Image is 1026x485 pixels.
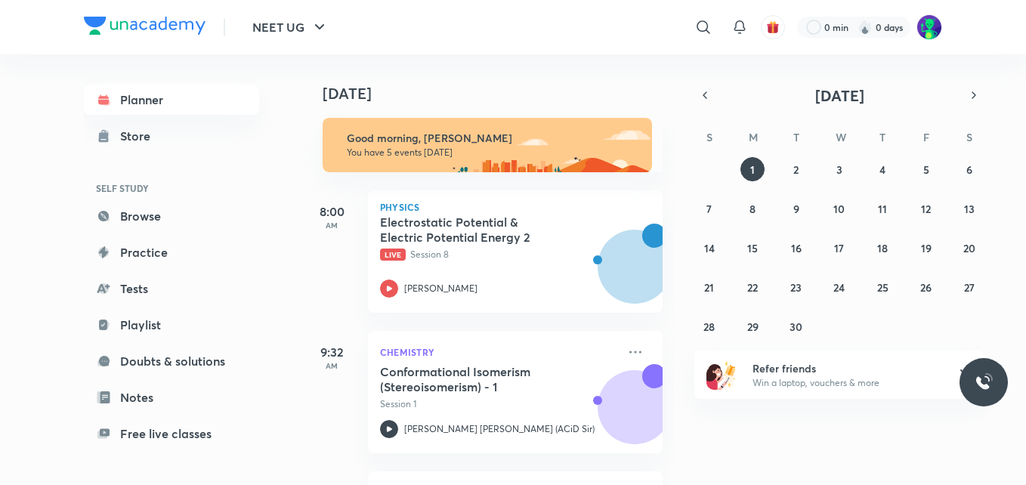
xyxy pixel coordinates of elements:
button: avatar [761,15,785,39]
a: Free live classes [84,419,259,449]
button: September 8, 2025 [740,196,765,221]
abbr: September 19, 2025 [921,241,932,255]
img: morning [323,118,652,172]
button: September 29, 2025 [740,314,765,338]
img: referral [706,360,737,390]
button: September 30, 2025 [784,314,808,338]
button: September 7, 2025 [697,196,722,221]
h5: Electrostatic Potential & Electric Potential Energy 2 [380,215,568,245]
abbr: September 5, 2025 [923,162,929,177]
abbr: September 27, 2025 [964,280,975,295]
abbr: September 15, 2025 [747,241,758,255]
abbr: September 1, 2025 [750,162,755,177]
abbr: September 24, 2025 [833,280,845,295]
p: Session 8 [380,248,617,261]
h4: [DATE] [323,85,678,103]
abbr: September 11, 2025 [878,202,887,216]
h6: Good morning, [PERSON_NAME] [347,131,638,145]
h5: Conformational Isomerism (Stereoisomerism) - 1 [380,364,568,394]
button: September 13, 2025 [957,196,981,221]
a: Planner [84,85,259,115]
button: September 4, 2025 [870,157,895,181]
abbr: September 26, 2025 [920,280,932,295]
button: September 2, 2025 [784,157,808,181]
abbr: September 16, 2025 [791,241,802,255]
button: September 14, 2025 [697,236,722,260]
img: Avatar [598,378,671,451]
a: Store [84,121,259,151]
img: Kaushiki Srivastava [916,14,942,40]
abbr: September 30, 2025 [790,320,802,334]
abbr: September 29, 2025 [747,320,759,334]
abbr: September 3, 2025 [836,162,842,177]
button: September 11, 2025 [870,196,895,221]
a: Company Logo [84,17,206,39]
abbr: September 22, 2025 [747,280,758,295]
button: September 16, 2025 [784,236,808,260]
abbr: September 9, 2025 [793,202,799,216]
abbr: Saturday [966,130,972,144]
abbr: September 23, 2025 [790,280,802,295]
h6: SELF STUDY [84,175,259,201]
button: September 9, 2025 [784,196,808,221]
button: September 15, 2025 [740,236,765,260]
button: September 5, 2025 [914,157,938,181]
abbr: Monday [749,130,758,144]
img: streak [858,20,873,35]
abbr: September 25, 2025 [877,280,888,295]
abbr: September 12, 2025 [921,202,931,216]
button: September 25, 2025 [870,275,895,299]
p: Physics [380,202,651,212]
button: September 17, 2025 [827,236,851,260]
abbr: September 6, 2025 [966,162,972,177]
p: [PERSON_NAME] [404,282,477,295]
div: Store [120,127,159,145]
p: Session 1 [380,397,617,411]
button: September 3, 2025 [827,157,851,181]
button: September 21, 2025 [697,275,722,299]
abbr: September 13, 2025 [964,202,975,216]
img: Company Logo [84,17,206,35]
button: [DATE] [715,85,963,106]
p: Chemistry [380,343,617,361]
p: AM [301,361,362,370]
button: September 18, 2025 [870,236,895,260]
img: ttu [975,373,993,391]
a: Playlist [84,310,259,340]
button: September 19, 2025 [914,236,938,260]
button: September 27, 2025 [957,275,981,299]
abbr: September 17, 2025 [834,241,844,255]
button: September 1, 2025 [740,157,765,181]
button: September 10, 2025 [827,196,851,221]
button: September 23, 2025 [784,275,808,299]
button: September 26, 2025 [914,275,938,299]
abbr: September 28, 2025 [703,320,715,334]
abbr: September 18, 2025 [877,241,888,255]
button: September 24, 2025 [827,275,851,299]
button: September 6, 2025 [957,157,981,181]
abbr: Sunday [706,130,712,144]
abbr: September 10, 2025 [833,202,845,216]
span: Live [380,249,406,261]
button: September 22, 2025 [740,275,765,299]
p: Win a laptop, vouchers & more [753,376,938,390]
abbr: September 4, 2025 [879,162,885,177]
a: Practice [84,237,259,267]
abbr: Thursday [879,130,885,144]
abbr: September 14, 2025 [704,241,715,255]
abbr: September 21, 2025 [704,280,714,295]
span: [DATE] [815,85,864,106]
a: Browse [84,201,259,231]
a: Notes [84,382,259,412]
abbr: September 20, 2025 [963,241,975,255]
button: September 20, 2025 [957,236,981,260]
abbr: September 7, 2025 [706,202,712,216]
abbr: Friday [923,130,929,144]
button: September 28, 2025 [697,314,722,338]
h5: 8:00 [301,202,362,221]
button: September 12, 2025 [914,196,938,221]
abbr: September 8, 2025 [749,202,756,216]
button: NEET UG [243,12,338,42]
abbr: September 2, 2025 [793,162,799,177]
h5: 9:32 [301,343,362,361]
